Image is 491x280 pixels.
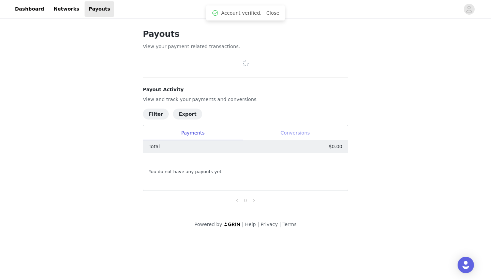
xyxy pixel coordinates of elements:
a: 0 [242,197,249,204]
li: Previous Page [233,196,241,205]
p: Total [149,143,160,150]
span: Account verified. [221,10,262,17]
i: icon: left [235,198,239,202]
p: $0.00 [329,143,342,150]
h1: Payouts [143,28,348,40]
a: Payouts [85,1,114,17]
span: You do not have any payouts yet. [149,168,223,175]
div: Payments [143,125,242,141]
h4: Payout Activity [143,86,348,93]
span: | [279,222,281,227]
a: Privacy [261,222,278,227]
li: Next Page [250,196,258,205]
a: Networks [49,1,83,17]
div: avatar [466,4,472,15]
span: | [257,222,259,227]
div: Open Intercom Messenger [458,257,474,273]
div: Conversions [242,125,348,141]
li: 0 [241,196,250,205]
a: Terms [282,222,296,227]
a: Close [266,10,279,16]
p: View and track your payments and conversions [143,96,348,103]
i: icon: right [252,198,256,202]
span: Powered by [194,222,222,227]
p: View your payment related transactions. [143,43,348,50]
a: Dashboard [11,1,48,17]
button: Filter [143,109,169,120]
span: | [242,222,244,227]
button: Export [173,109,202,120]
img: logo [224,222,241,226]
a: Help [245,222,256,227]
